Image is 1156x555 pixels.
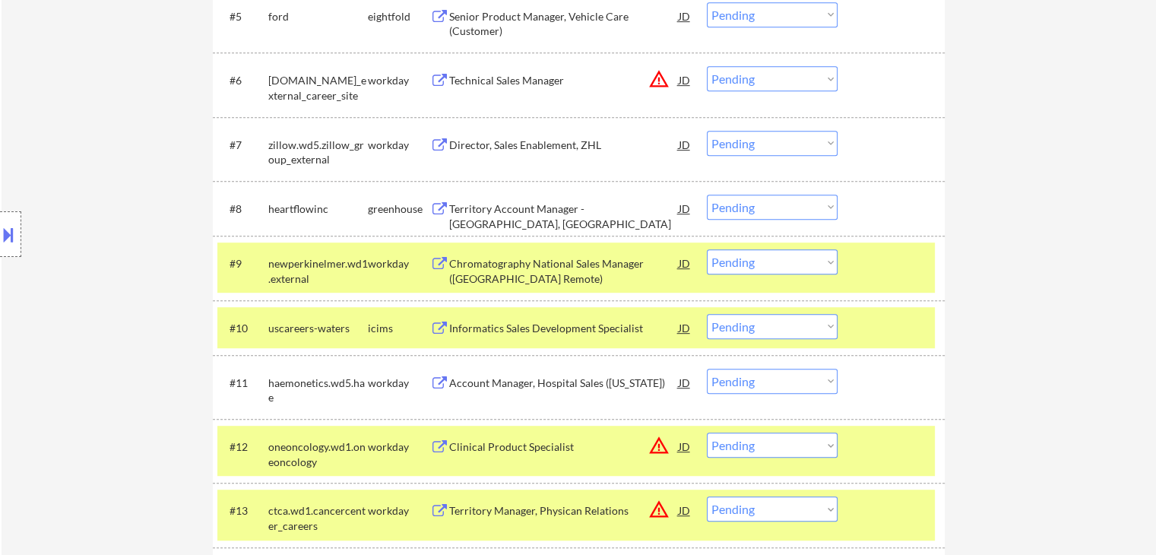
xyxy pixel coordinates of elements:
[449,256,679,286] div: Chromatography National Sales Manager ([GEOGRAPHIC_DATA] Remote)
[230,73,256,88] div: #6
[268,201,368,217] div: heartflowinc
[230,376,256,391] div: #11
[268,321,368,336] div: uscareers-waters
[449,439,679,455] div: Clinical Product Specialist
[449,201,679,231] div: Territory Account Manager - [GEOGRAPHIC_DATA], [GEOGRAPHIC_DATA]
[677,314,692,341] div: JD
[268,256,368,286] div: newperkinelmer.wd1.external
[449,503,679,519] div: Territory Manager, Physican Relations
[677,195,692,222] div: JD
[449,376,679,391] div: Account Manager, Hospital Sales ([US_STATE])
[230,503,256,519] div: #13
[677,66,692,94] div: JD
[449,138,679,153] div: Director, Sales Enablement, ZHL
[230,9,256,24] div: #5
[268,439,368,469] div: oneoncology.wd1.oneoncology
[368,376,430,391] div: workday
[449,9,679,39] div: Senior Product Manager, Vehicle Care (Customer)
[677,249,692,277] div: JD
[268,73,368,103] div: [DOMAIN_NAME]_external_career_site
[648,68,670,90] button: warning_amber
[449,321,679,336] div: Informatics Sales Development Specialist
[677,369,692,396] div: JD
[268,376,368,405] div: haemonetics.wd5.hae
[368,138,430,153] div: workday
[449,73,679,88] div: Technical Sales Manager
[268,503,368,533] div: ctca.wd1.cancercenter_careers
[268,9,368,24] div: ford
[268,138,368,167] div: zillow.wd5.zillow_group_external
[368,321,430,336] div: icims
[648,435,670,456] button: warning_amber
[368,201,430,217] div: greenhouse
[230,439,256,455] div: #12
[648,499,670,520] button: warning_amber
[677,496,692,524] div: JD
[368,439,430,455] div: workday
[368,503,430,519] div: workday
[368,73,430,88] div: workday
[677,2,692,30] div: JD
[368,256,430,271] div: workday
[677,131,692,158] div: JD
[368,9,430,24] div: eightfold
[677,433,692,460] div: JD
